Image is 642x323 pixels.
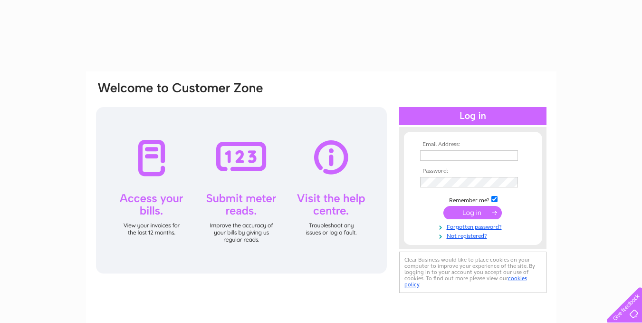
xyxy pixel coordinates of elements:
[443,206,502,219] input: Submit
[420,231,528,240] a: Not registered?
[404,275,527,288] a: cookies policy
[420,222,528,231] a: Forgotten password?
[418,168,528,175] th: Password:
[418,195,528,204] td: Remember me?
[418,141,528,148] th: Email Address:
[399,252,546,293] div: Clear Business would like to place cookies on your computer to improve your experience of the sit...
